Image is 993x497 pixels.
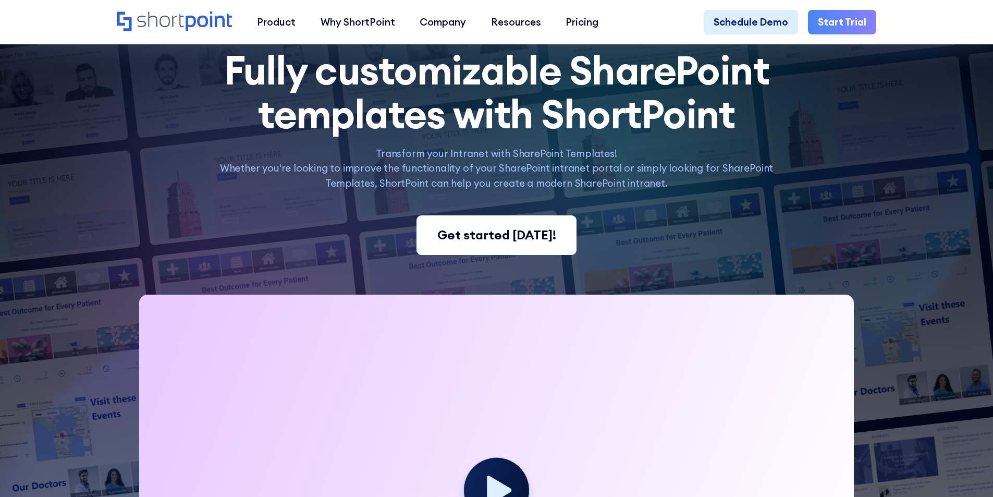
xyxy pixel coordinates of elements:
p: Transform your Intranet with SharePoint Templates! Whether you're looking to improve the function... [206,146,787,191]
a: Get started [DATE]! [416,215,576,255]
a: Company [407,10,479,35]
div: Why ShortPoint [321,15,395,30]
div: Company [420,15,466,30]
a: Why ShortPoint [308,10,408,35]
div: Resources [491,15,541,30]
span: Fully customizable SharePoint templates with ShortPoint [224,45,769,139]
div: Product [257,15,296,30]
a: Resources [479,10,554,35]
iframe: Chat Widget [941,447,993,497]
a: Schedule Demo [704,10,798,35]
div: Pricing [566,15,598,30]
a: Product [244,10,308,35]
a: Start Trial [808,10,876,35]
div: Get started [DATE]! [437,226,556,245]
a: Pricing [554,10,611,35]
a: Home [117,11,232,33]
